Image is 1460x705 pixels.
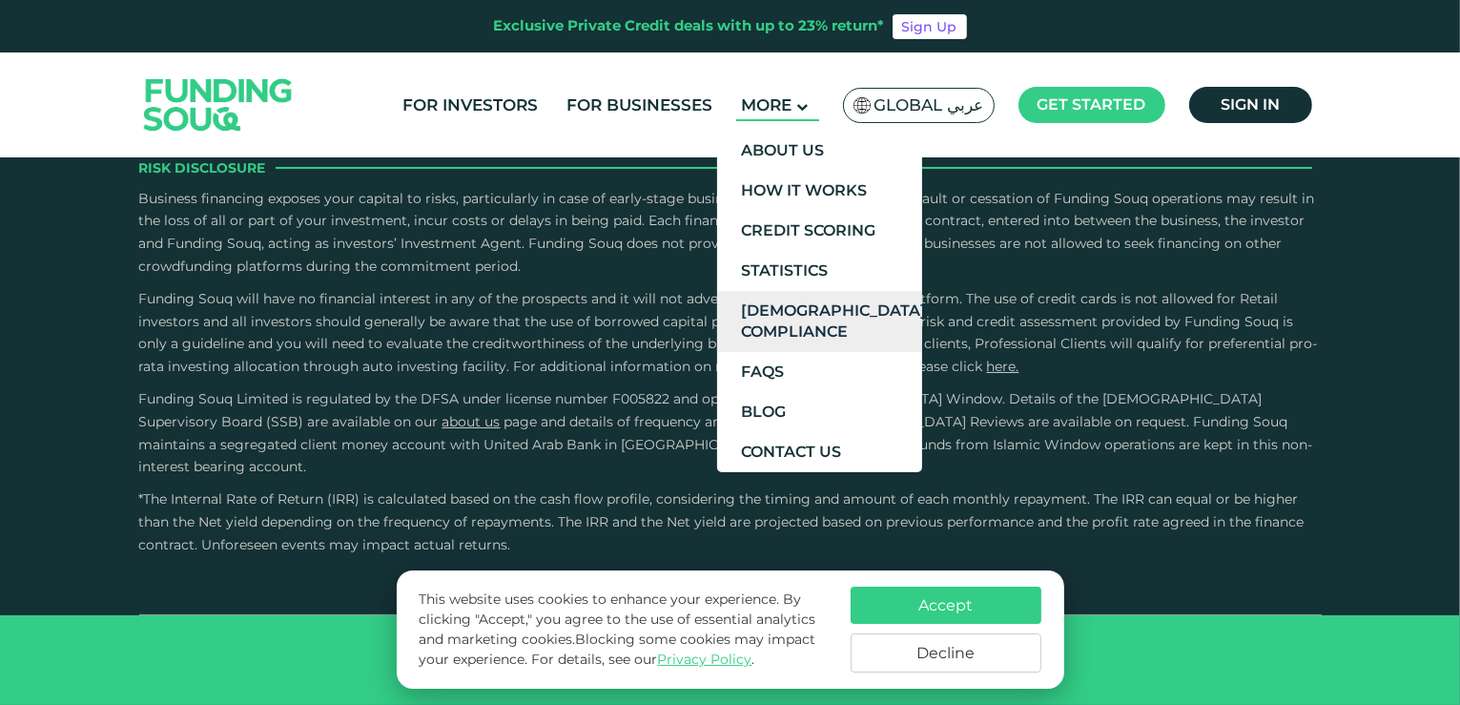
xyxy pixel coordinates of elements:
[717,171,922,211] a: How It Works
[419,631,815,668] span: Blocking some cookies may impact your experience.
[1038,95,1146,114] span: Get started
[139,390,1263,430] span: Funding Souq Limited is regulated by the DFSA under license number F005822 and operates an [DEMOG...
[717,432,922,472] a: Contact Us
[139,413,1313,476] span: and details of frequency and manner of [DEMOGRAPHIC_DATA] Reviews are available on request. Fundi...
[1221,95,1280,114] span: Sign in
[139,488,1322,556] p: *The Internal Rate of Return (IRR) is calculated based on the cash flow profile, considering the ...
[531,651,754,668] span: For details, see our .
[717,211,922,251] a: Credit Scoring
[717,131,922,171] a: About Us
[442,413,501,430] a: About Us
[717,352,922,392] a: FAQs
[874,94,984,116] span: Global عربي
[657,651,751,668] a: Privacy Policy
[851,587,1041,624] button: Accept
[717,392,922,432] a: Blog
[1189,87,1312,123] a: Sign in
[717,291,922,352] a: [DEMOGRAPHIC_DATA] Compliance
[987,358,1019,375] a: here.
[125,56,312,153] img: Logo
[419,590,831,670] p: This website uses cookies to enhance your experience. By clicking "Accept," you agree to the use ...
[494,15,885,37] div: Exclusive Private Credit deals with up to 23% return*
[562,90,717,121] a: For Businesses
[741,95,792,114] span: More
[853,97,871,114] img: SA Flag
[717,251,922,291] a: Statistics
[139,188,1322,279] p: Business financing exposes your capital to risks, particularly in case of early-stage businesses....
[504,413,538,430] span: page
[398,90,543,121] a: For Investors
[139,157,266,178] span: Risk Disclosure
[851,633,1041,673] button: Decline
[893,14,967,39] a: Sign Up
[139,290,1318,375] span: Funding Souq will have no financial interest in any of the prospects and it will not advertise bu...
